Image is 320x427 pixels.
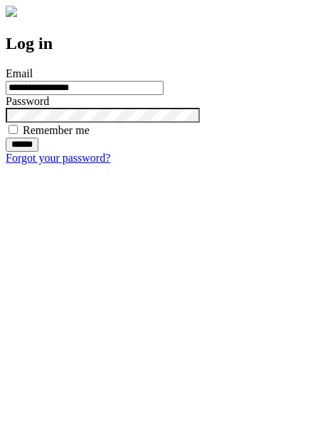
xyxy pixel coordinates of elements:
[6,95,49,107] label: Password
[23,124,90,136] label: Remember me
[6,6,17,17] img: logo-4e3dc11c47720685a147b03b5a06dd966a58ff35d612b21f08c02c0306f2b779.png
[6,34,314,53] h2: Log in
[6,67,33,79] label: Email
[6,152,110,164] a: Forgot your password?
